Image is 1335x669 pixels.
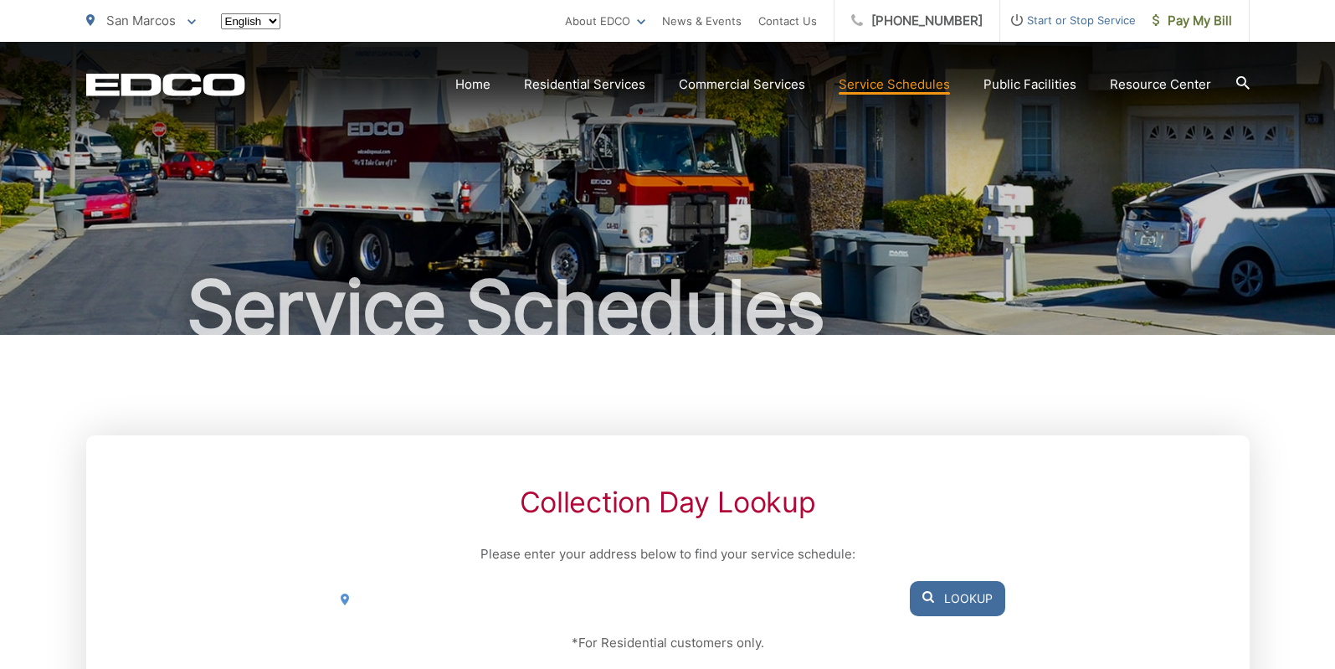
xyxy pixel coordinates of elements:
a: Service Schedules [839,75,950,95]
a: Commercial Services [679,75,805,95]
a: Contact Us [758,11,817,31]
a: About EDCO [565,11,645,31]
a: EDCD logo. Return to the homepage. [86,73,245,96]
button: Lookup [910,581,1005,616]
a: Home [455,75,490,95]
a: News & Events [662,11,742,31]
p: Please enter your address below to find your service schedule: [330,544,1004,564]
a: Residential Services [524,75,645,95]
span: Pay My Bill [1153,11,1232,31]
p: *For Residential customers only. [330,633,1004,653]
h1: Service Schedules [86,266,1250,350]
h2: Collection Day Lookup [330,486,1004,519]
a: Resource Center [1110,75,1211,95]
a: Public Facilities [983,75,1076,95]
select: Select a language [221,13,280,29]
span: San Marcos [106,13,176,28]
